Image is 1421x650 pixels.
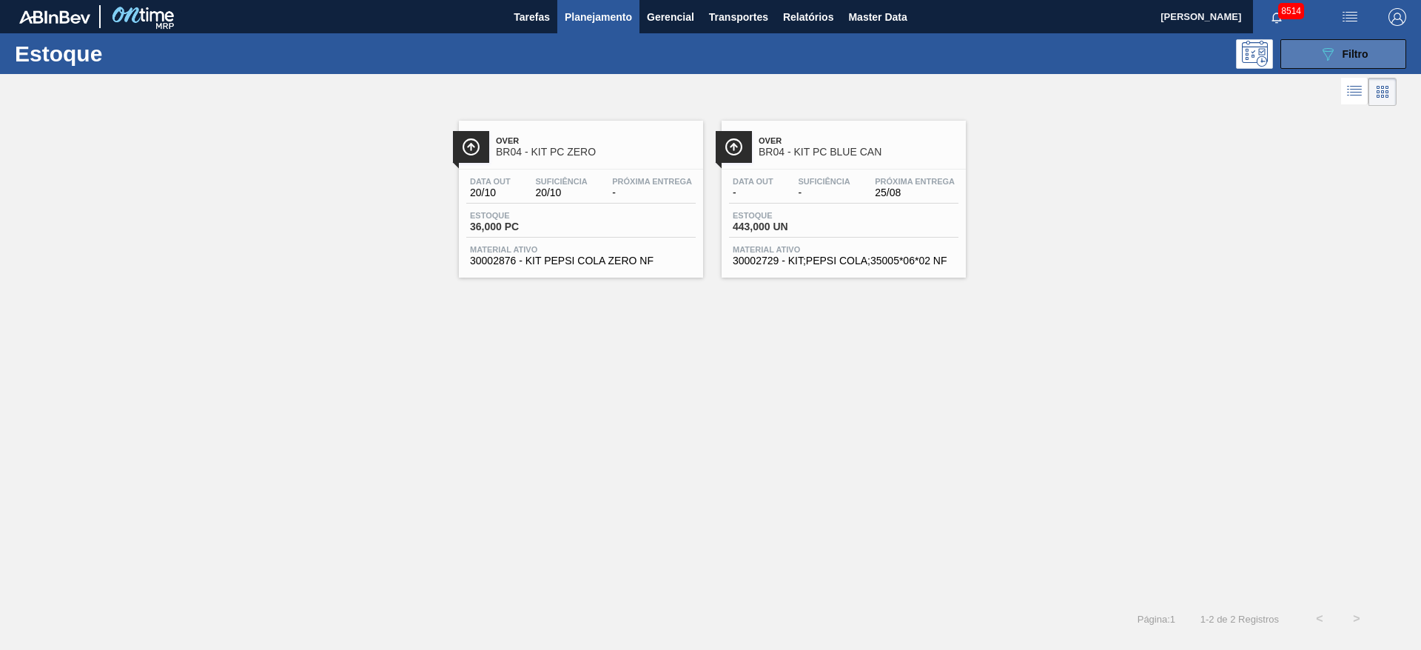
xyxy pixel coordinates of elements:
[875,177,955,186] span: Próxima Entrega
[1236,39,1273,69] div: Pogramando: nenhum usuário selecionado
[709,8,768,26] span: Transportes
[612,177,692,186] span: Próxima Entrega
[647,8,694,26] span: Gerencial
[1278,3,1304,19] span: 8514
[798,177,850,186] span: Suficiência
[759,147,958,158] span: BR04 - KIT PC BLUE CAN
[1138,614,1175,625] span: Página : 1
[470,245,692,254] span: Material ativo
[612,187,692,198] span: -
[462,138,480,156] img: Ícone
[1343,48,1368,60] span: Filtro
[798,187,850,198] span: -
[470,221,574,232] span: 36,000 PC
[1388,8,1406,26] img: Logout
[496,136,696,145] span: Over
[733,221,836,232] span: 443,000 UN
[759,136,958,145] span: Over
[733,187,773,198] span: -
[1280,39,1406,69] button: Filtro
[1253,7,1300,27] button: Notificações
[19,10,90,24] img: TNhmsLtSVTkK8tSr43FrP2fwEKptu5GPRR3wAAAABJRU5ErkJggg==
[848,8,907,26] span: Master Data
[1341,78,1368,106] div: Visão em Lista
[448,110,710,278] a: ÍconeOverBR04 - KIT PC ZEROData out20/10Suficiência20/10Próxima Entrega-Estoque36,000 PCMaterial ...
[1301,600,1338,637] button: <
[1368,78,1397,106] div: Visão em Cards
[535,187,587,198] span: 20/10
[725,138,743,156] img: Ícone
[470,255,692,267] span: 30002876 - KIT PEPSI COLA ZERO NF
[783,8,833,26] span: Relatórios
[875,187,955,198] span: 25/08
[15,45,236,62] h1: Estoque
[514,8,550,26] span: Tarefas
[470,211,574,220] span: Estoque
[733,211,836,220] span: Estoque
[470,177,511,186] span: Data out
[565,8,632,26] span: Planejamento
[733,255,955,267] span: 30002729 - KIT;PEPSI COLA;35005*06*02 NF
[470,187,511,198] span: 20/10
[733,177,773,186] span: Data out
[1338,600,1375,637] button: >
[1341,8,1359,26] img: userActions
[535,177,587,186] span: Suficiência
[496,147,696,158] span: BR04 - KIT PC ZERO
[733,245,955,254] span: Material ativo
[710,110,973,278] a: ÍconeOverBR04 - KIT PC BLUE CANData out-Suficiência-Próxima Entrega25/08Estoque443,000 UNMaterial...
[1197,614,1279,625] span: 1 - 2 de 2 Registros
